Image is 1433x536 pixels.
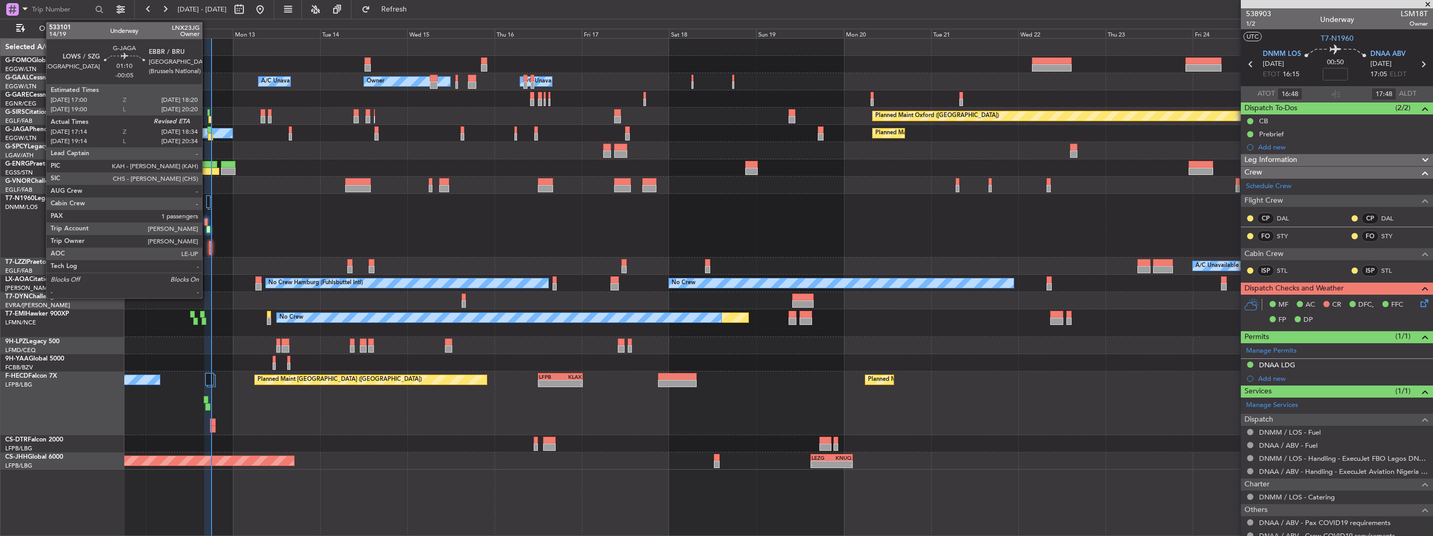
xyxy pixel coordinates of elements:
[407,29,495,38] div: Wed 15
[1277,214,1300,223] a: DAL
[495,29,582,38] div: Thu 16
[1258,143,1428,152] div: Add new
[1381,214,1405,223] a: DAL
[5,186,32,194] a: EGLF/FAB
[1106,29,1193,38] div: Thu 23
[844,29,931,38] div: Mon 20
[5,454,28,460] span: CS-JHH
[5,83,37,90] a: EGGW/LTN
[1243,32,1262,41] button: UTC
[1244,154,1297,166] span: Leg Information
[1277,231,1300,241] a: STY
[11,20,113,37] button: Only With Activity
[1259,116,1268,125] div: CB
[5,92,29,98] span: G-GARE
[560,374,582,380] div: KLAX
[1244,504,1267,516] span: Others
[831,455,852,461] div: KNUQ
[523,74,566,89] div: A/C Unavailable
[1257,265,1274,276] div: ISP
[1195,258,1365,274] div: A/C Unavailable [GEOGRAPHIC_DATA] ([GEOGRAPHIC_DATA])
[1381,231,1405,241] a: STY
[5,373,57,379] a: F-HECDFalcon 7X
[1244,331,1269,343] span: Permits
[5,437,63,443] a: CS-DTRFalcon 2000
[320,29,407,38] div: Tue 14
[1259,454,1428,463] a: DNMM / LOS - Handling - ExecuJet FBO Lagos DNMM / LOS
[5,276,80,283] a: LX-AOACitation Mustang
[1246,346,1297,356] a: Manage Permits
[5,311,26,317] span: T7-EMI
[1257,213,1274,224] div: CP
[5,203,38,211] a: DNMM/LOS
[1193,29,1280,38] div: Fri 24
[5,267,32,275] a: EGLF/FAB
[5,319,36,327] a: LFMN/NCE
[5,356,29,362] span: 9H-YAA
[5,445,32,452] a: LFPB/LBG
[178,5,227,14] span: [DATE] - [DATE]
[261,74,304,89] div: A/C Unavailable
[1370,59,1392,69] span: [DATE]
[875,108,999,124] div: Planned Maint Oxford ([GEOGRAPHIC_DATA])
[1321,33,1354,44] span: T7-N1960
[1391,300,1403,310] span: FFC
[1371,88,1396,100] input: --:--
[1244,195,1283,207] span: Flight Crew
[1306,300,1315,310] span: AC
[1332,300,1341,310] span: CR
[5,100,37,108] a: EGNR/CEG
[1259,360,1295,369] div: DNAA LDG
[5,339,26,345] span: 9H-LPZ
[5,284,67,292] a: [PERSON_NAME]/QSA
[1361,213,1379,224] div: CP
[756,29,843,38] div: Sun 19
[1246,8,1271,19] span: 538903
[875,125,1040,141] div: Planned Maint [GEOGRAPHIC_DATA] ([GEOGRAPHIC_DATA])
[5,339,60,345] a: 9H-LPZLegacy 500
[1258,89,1275,99] span: ATOT
[5,144,61,150] a: G-SPCYLegacy 650
[1259,130,1284,138] div: Prebrief
[1246,400,1298,411] a: Manage Services
[5,117,32,125] a: EGLF/FAB
[1263,69,1280,80] span: ETOT
[5,65,37,73] a: EGGW/LTN
[1303,315,1313,325] span: DP
[1018,29,1106,38] div: Wed 22
[5,294,29,300] span: T7-DYN
[1361,265,1379,276] div: ISP
[1259,428,1321,437] a: DNMM / LOS - Fuel
[1259,493,1335,502] a: DNMM / LOS - Catering
[1257,230,1274,242] div: FO
[5,109,65,115] a: G-SIRSCitation Excel
[1244,479,1270,491] span: Charter
[560,380,582,387] div: -
[1399,89,1416,99] span: ALDT
[1259,467,1428,476] a: DNAA / ABV - Handling - ExecuJet Aviation Nigeria DNAA
[812,461,832,468] div: -
[5,126,29,133] span: G-JAGA
[27,25,110,32] span: Only With Activity
[357,1,419,18] button: Refresh
[5,152,33,159] a: LGAV/ATH
[1401,19,1428,28] span: Owner
[5,364,33,371] a: FCBB/BZV
[5,161,30,167] span: G-ENRG
[5,437,28,443] span: CS-DTR
[1244,248,1284,260] span: Cabin Crew
[1283,69,1299,80] span: 16:15
[5,75,91,81] a: G-GAALCessna Citation XLS+
[931,29,1018,38] div: Tue 21
[1370,49,1406,60] span: DNAA ABV
[1244,283,1344,295] span: Dispatch Checks and Weather
[5,169,33,177] a: EGSS/STN
[5,178,76,184] a: G-VNORChallenger 650
[367,74,384,89] div: Owner
[582,29,669,38] div: Fri 17
[268,275,363,291] div: No Crew Hamburg (Fuhlsbuttel Intl)
[32,2,92,17] input: Trip Number
[5,311,69,317] a: T7-EMIHawker 900XP
[372,6,416,13] span: Refresh
[5,195,68,202] a: T7-N1960Legacy 650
